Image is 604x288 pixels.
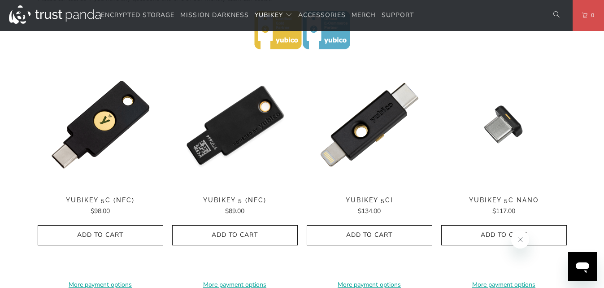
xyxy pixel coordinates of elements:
a: YubiKey 5C Nano $117.00 [441,196,567,216]
span: YubiKey 5C Nano [441,196,567,204]
a: Support [382,5,414,26]
a: YubiKey 5C (NFC) $98.00 [38,196,163,216]
a: YubiKey 5 (NFC) - Trust Panda YubiKey 5 (NFC) - Trust Panda [172,62,298,188]
a: Merch [352,5,376,26]
span: Merch [352,11,376,19]
span: Add to Cart [182,231,288,239]
a: YubiKey 5C (NFC) - Trust Panda YubiKey 5C (NFC) - Trust Panda [38,62,163,188]
span: $134.00 [358,207,381,215]
a: Mission Darkness [180,5,249,26]
summary: YubiKey [255,5,292,26]
span: YubiKey 5C (NFC) [38,196,163,204]
a: YubiKey 5Ci $134.00 [307,196,432,216]
span: YubiKey [255,11,283,19]
img: YubiKey 5 (NFC) - Trust Panda [172,62,298,188]
nav: Translation missing: en.navigation.header.main_nav [101,5,414,26]
span: Add to Cart [316,231,423,239]
span: Mission Darkness [180,11,249,19]
span: 0 [587,10,595,20]
img: YubiKey 5C (NFC) - Trust Panda [38,62,163,188]
img: YubiKey 5Ci - Trust Panda [307,62,432,188]
a: YubiKey 5Ci - Trust Panda YubiKey 5Ci - Trust Panda [307,62,432,188]
iframe: Close message [511,231,529,249]
img: YubiKey 5C Nano - Trust Panda [441,62,567,188]
a: YubiKey 5 (NFC) $89.00 [172,196,298,216]
span: Add to Cart [47,231,154,239]
iframe: Button to launch messaging window [568,252,597,281]
span: YubiKey 5 (NFC) [172,196,298,204]
button: Add to Cart [307,225,432,245]
a: YubiKey 5C Nano - Trust Panda YubiKey 5C Nano - Trust Panda [441,62,567,188]
span: YubiKey 5Ci [307,196,432,204]
img: Trust Panda Australia [9,5,101,24]
span: Support [382,11,414,19]
a: Encrypted Storage [101,5,174,26]
span: $117.00 [492,207,515,215]
span: $98.00 [91,207,110,215]
button: Add to Cart [172,225,298,245]
button: Add to Cart [441,225,567,245]
button: Add to Cart [38,225,163,245]
span: Hi. Need any help? [5,6,65,13]
span: Encrypted Storage [101,11,174,19]
span: Accessories [298,11,346,19]
span: $89.00 [225,207,244,215]
a: Accessories [298,5,346,26]
span: Add to Cart [451,231,557,239]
